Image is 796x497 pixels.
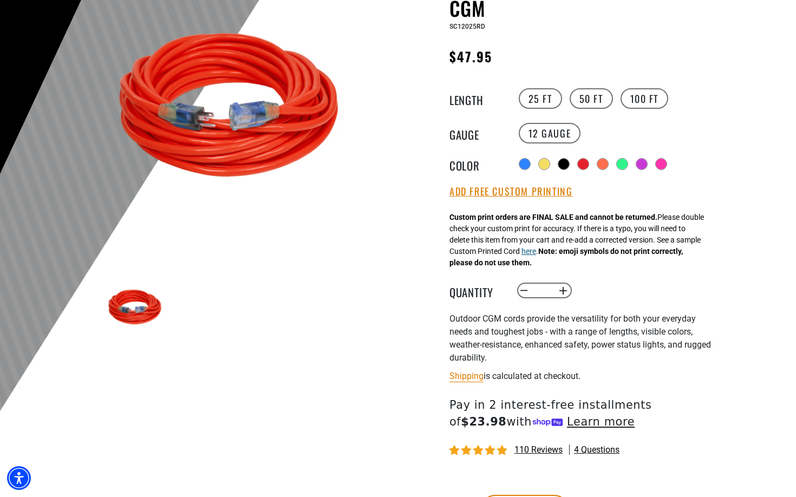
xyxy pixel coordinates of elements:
div: is calculated at checkout. [449,369,715,383]
span: $47.95 [449,47,492,66]
label: 12 Gauge [519,123,581,143]
strong: Note: emoji symbols do not print correctly, please do not use them. [449,247,683,267]
legend: Color [449,157,504,171]
div: Accessibility Menu [7,466,31,490]
label: Quantity [449,284,504,298]
button: Add Free Custom Printing [449,186,572,198]
label: 100 FT [621,88,669,109]
span: SC12025RD [449,23,485,30]
legend: Length [449,91,504,106]
label: 50 FT [570,88,613,109]
span: Outdoor CGM cords provide the versatility for both your everyday needs and toughest jobs - with a... [449,313,711,363]
span: 4 questions [574,444,619,456]
span: 110 reviews [514,444,563,455]
div: Please double check your custom print for accuracy. If there is a typo, you will need to delete t... [449,212,704,269]
a: Shipping [449,371,484,381]
legend: Gauge [449,126,504,140]
button: here [521,246,536,257]
span: 4.81 stars [449,446,509,456]
label: 25 FT [519,88,562,109]
strong: Custom print orders are FINAL SALE and cannot be returned. [449,213,657,221]
img: Red [105,277,168,339]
